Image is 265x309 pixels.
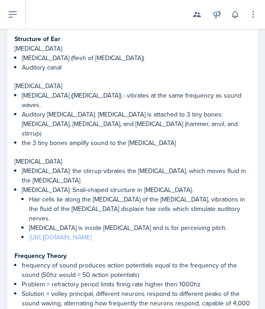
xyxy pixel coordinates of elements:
p: Problem = refractory period limits firing rate higher then 1000hz [22,280,251,289]
p: Auditory [MEDICAL_DATA]: [MEDICAL_DATA] is attached to 3 tiny bones: [MEDICAL_DATA], [MEDICAL_DAT... [22,110,251,138]
p: [MEDICAL_DATA] [14,44,251,53]
p: [MEDICAL_DATA] ([MEDICAL_DATA]) - vibrates at the same frequency as sound waves. [22,91,251,110]
strong: Frequency Theory [14,251,67,260]
strong: Structure of Ear [14,34,60,43]
p: Hair cells lie along the [MEDICAL_DATA] of the [MEDICAL_DATA], vibrations in the fluid of the [ME... [29,195,251,223]
p: the 3 tiny bones amplify sound to the [MEDICAL_DATA] [22,138,251,148]
p: Auditory canal [22,63,251,72]
p: [MEDICAL_DATA] [14,81,251,91]
p: [MEDICAL_DATA]: the stirrup vibrates the [MEDICAL_DATA], which moves fluid in the [MEDICAL_DATA] [22,166,251,185]
p: [MEDICAL_DATA] (flesh of [MEDICAL_DATA]) [22,53,251,63]
p: [MEDICAL_DATA] is inside [MEDICAL_DATA] and is for perceiving pitch. [29,223,251,233]
p: [MEDICAL_DATA] [14,157,251,166]
p: [MEDICAL_DATA]: Snail-shaped structure in [MEDICAL_DATA]. [22,185,251,195]
a: [URL][DOMAIN_NAME] [29,233,92,242]
p: frequency of sound produces action potentials equal to the frequency of the sound (50hz would = 5... [22,261,251,280]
